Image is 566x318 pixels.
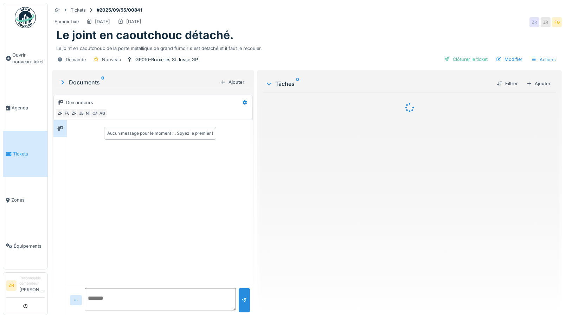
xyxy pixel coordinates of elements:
span: Équipements [14,243,45,249]
a: ZR Responsable demandeur[PERSON_NAME] [6,275,45,298]
div: ZR [69,108,79,118]
div: Tâches [265,79,491,88]
a: Agenda [3,85,47,131]
sup: 0 [101,78,104,87]
div: AG [97,108,107,118]
div: Fumoir fixe [54,18,79,25]
div: JB [76,108,86,118]
li: ZR [6,280,17,291]
div: ZR [55,108,65,118]
span: Tickets [13,151,45,157]
div: ZR [529,17,539,27]
span: Ouvrir nouveau ticket [12,52,45,65]
div: Demandeurs [66,99,93,106]
div: Tickets [71,7,86,13]
div: Aucun message pour le moment … Soyez le premier ! [107,130,213,136]
div: Le joint en caoutchouc de la porte métallique de grand fumoir s'est détaché et il faut le recouler. [56,42,558,52]
div: Documents [59,78,217,87]
div: Actions [528,55,559,65]
div: Clôturer le ticket [442,55,490,64]
div: FG [552,17,562,27]
a: Ouvrir nouveau ticket [3,32,47,85]
div: Modifier [493,55,525,64]
h1: Le joint en caoutchouc détaché. [56,28,234,42]
div: [DATE] [95,18,110,25]
strong: #2025/09/55/00841 [94,7,145,13]
span: Agenda [12,104,45,111]
a: Zones [3,177,47,223]
li: [PERSON_NAME] [19,275,45,296]
a: Équipements [3,223,47,269]
a: Tickets [3,131,47,177]
div: Filtrer [494,79,521,88]
div: ZR [541,17,551,27]
div: [DATE] [126,18,141,25]
div: FG [62,108,72,118]
sup: 0 [296,79,299,88]
div: Ajouter [217,77,247,87]
span: Zones [11,197,45,203]
div: NT [83,108,93,118]
div: Nouveau [102,56,121,63]
div: Responsable demandeur [19,275,45,286]
img: Badge_color-CXgf-gQk.svg [15,7,36,28]
div: CA [90,108,100,118]
div: Ajouter [523,79,553,88]
div: Demande [66,56,86,63]
div: GP010-Bruxelles St Josse GP [135,56,198,63]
